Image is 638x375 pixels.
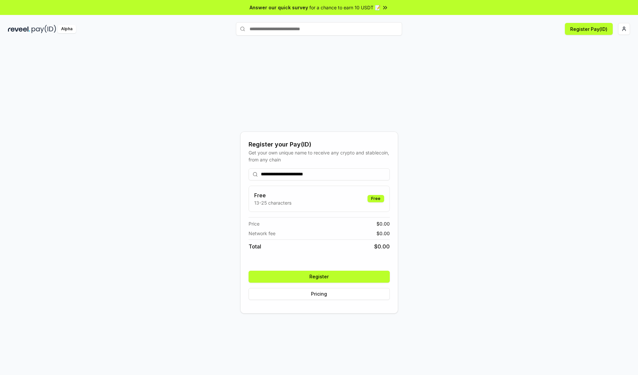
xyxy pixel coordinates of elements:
[249,230,275,237] span: Network fee
[32,25,56,33] img: pay_id
[249,288,390,300] button: Pricing
[376,230,390,237] span: $ 0.00
[8,25,30,33] img: reveel_dark
[249,220,260,227] span: Price
[309,4,380,11] span: for a chance to earn 10 USDT 📝
[249,149,390,163] div: Get your own unique name to receive any crypto and stablecoin, from any chain
[250,4,308,11] span: Answer our quick survey
[565,23,613,35] button: Register Pay(ID)
[254,199,291,206] p: 13-25 characters
[249,140,390,149] div: Register your Pay(ID)
[376,220,390,227] span: $ 0.00
[249,242,261,250] span: Total
[249,271,390,283] button: Register
[368,195,384,202] div: Free
[374,242,390,250] span: $ 0.00
[57,25,76,33] div: Alpha
[254,191,291,199] h3: Free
